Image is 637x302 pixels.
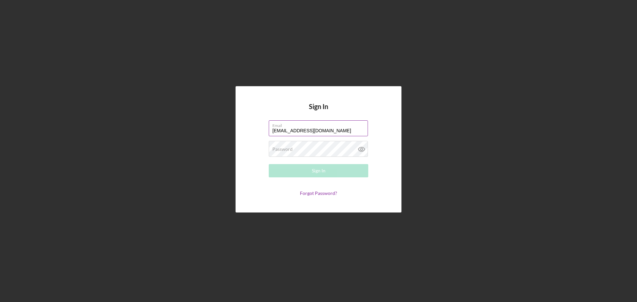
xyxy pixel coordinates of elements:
div: Sign In [312,164,325,177]
h4: Sign In [309,103,328,120]
label: Email [272,121,368,128]
a: Forgot Password? [300,190,337,196]
label: Password [272,147,293,152]
button: Sign In [269,164,368,177]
